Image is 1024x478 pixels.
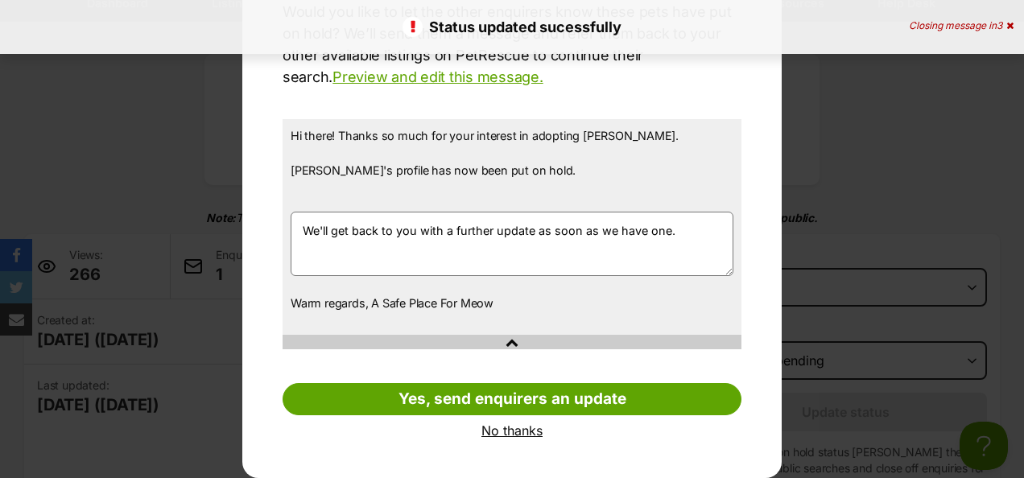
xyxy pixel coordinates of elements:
a: Yes, send enquirers an update [283,383,741,415]
div: Closing message in [909,20,1014,31]
p: Warm regards, A Safe Place For Meow [291,295,733,312]
p: Status updated sucessfully [16,16,1008,38]
a: No thanks [283,423,741,438]
textarea: We'll get back to you with a further update as soon as we have one. [291,212,733,276]
p: Hi there! Thanks so much for your interest in adopting [PERSON_NAME]. [PERSON_NAME]'s profile has... [291,127,733,196]
span: 3 [997,19,1002,31]
a: Preview and edit this message. [332,68,543,85]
